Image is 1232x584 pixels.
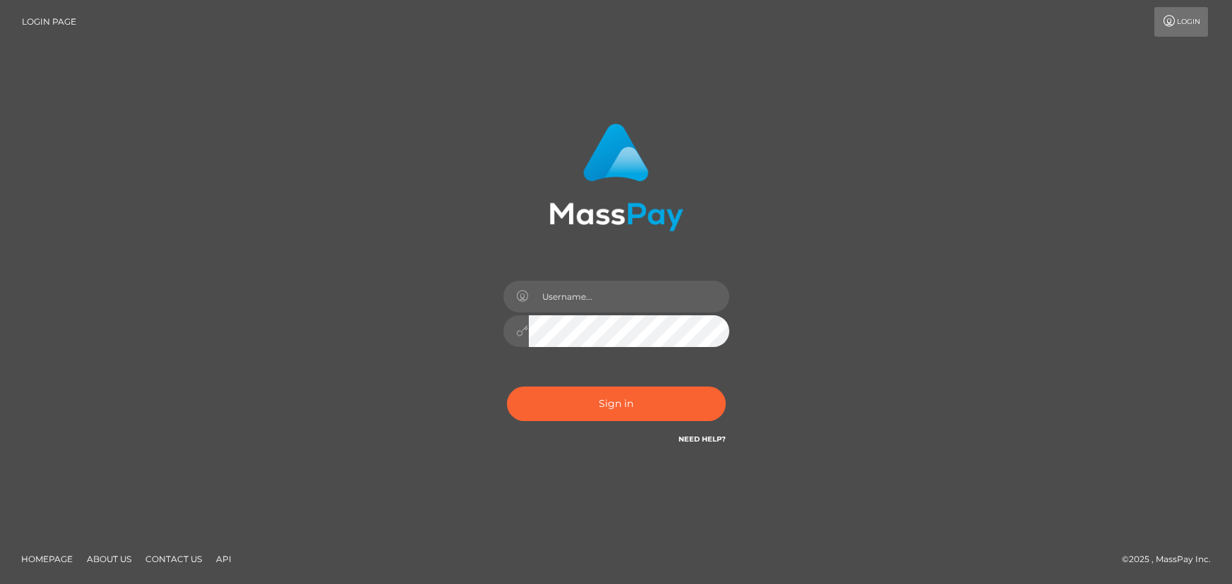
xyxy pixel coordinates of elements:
img: MassPay Login [549,123,683,231]
a: Contact Us [140,548,208,570]
div: © 2025 , MassPay Inc. [1122,552,1221,567]
a: About Us [81,548,137,570]
button: Sign in [507,387,726,421]
a: Homepage [16,548,78,570]
a: Login Page [22,7,76,37]
a: Login [1154,7,1208,37]
input: Username... [529,281,729,312]
a: API [210,548,237,570]
a: Need Help? [678,434,726,444]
